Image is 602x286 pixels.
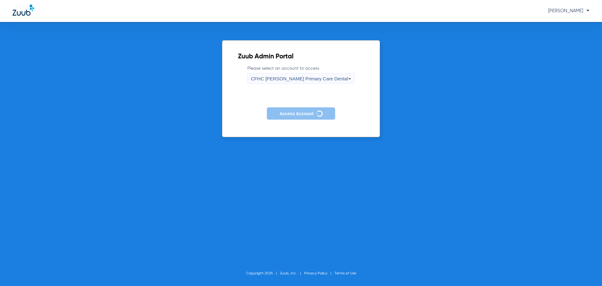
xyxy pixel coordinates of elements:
span: Access Account [279,111,313,116]
h2: Zuub Admin Portal [238,54,364,60]
button: Access Account [267,107,335,120]
a: Terms of Use [335,272,356,275]
a: Privacy Policy [304,272,327,275]
iframe: Chat Widget [571,256,602,286]
li: Zuub, Inc. [280,270,304,277]
label: Please select an account to access [247,65,354,84]
img: Zuub Logo [13,5,34,16]
li: Copyright 2025 [246,270,280,277]
span: [PERSON_NAME] [548,8,589,13]
span: CFHC [PERSON_NAME] Primary Care Dental [251,76,348,81]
